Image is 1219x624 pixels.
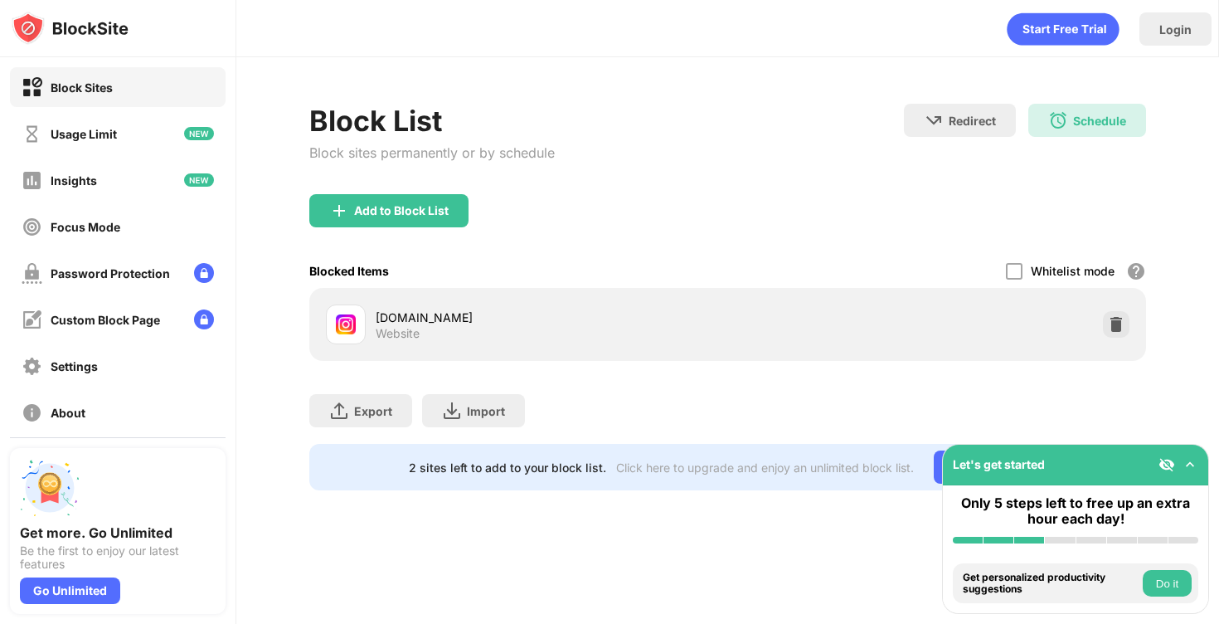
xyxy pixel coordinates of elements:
div: Go Unlimited [934,451,1047,484]
img: block-on.svg [22,77,42,98]
img: favicons [336,314,356,334]
img: focus-off.svg [22,217,42,237]
div: Whitelist mode [1031,264,1115,278]
img: password-protection-off.svg [22,263,42,284]
div: Get more. Go Unlimited [20,524,216,541]
div: Be the first to enjoy our latest features [20,544,216,571]
div: Custom Block Page [51,313,160,327]
img: customize-block-page-off.svg [22,310,42,330]
img: new-icon.svg [184,127,214,140]
img: omni-setup-toggle.svg [1182,456,1198,473]
div: Export [354,404,392,418]
div: animation [1007,12,1119,46]
div: Block sites permanently or by schedule [309,144,555,161]
img: eye-not-visible.svg [1158,456,1175,473]
div: Get personalized productivity suggestions [963,572,1139,596]
img: push-unlimited.svg [20,458,80,518]
div: Website [376,326,420,341]
div: Redirect [949,114,996,128]
div: Usage Limit [51,127,117,141]
div: Let's get started [953,457,1045,471]
div: Password Protection [51,266,170,280]
div: Focus Mode [51,220,120,234]
div: Go Unlimited [20,578,120,604]
div: Click here to upgrade and enjoy an unlimited block list. [616,461,914,475]
div: Schedule [1073,114,1126,128]
div: Login [1159,22,1192,37]
button: Do it [1143,570,1192,597]
div: Only 5 steps left to free up an extra hour each day! [953,495,1198,527]
img: lock-menu.svg [194,310,214,329]
img: time-usage-off.svg [22,124,42,144]
div: Settings [51,359,98,373]
div: Block Sites [51,80,113,95]
img: new-icon.svg [184,173,214,187]
div: Import [467,404,505,418]
img: logo-blocksite.svg [12,12,129,45]
div: Block List [309,104,555,138]
img: settings-off.svg [22,356,42,377]
div: [DOMAIN_NAME] [376,309,727,326]
div: Insights [51,173,97,188]
div: Add to Block List [354,204,449,217]
div: Blocked Items [309,264,389,278]
img: lock-menu.svg [194,263,214,283]
div: 2 sites left to add to your block list. [409,461,606,475]
img: insights-off.svg [22,170,42,191]
div: About [51,406,85,420]
img: about-off.svg [22,402,42,423]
